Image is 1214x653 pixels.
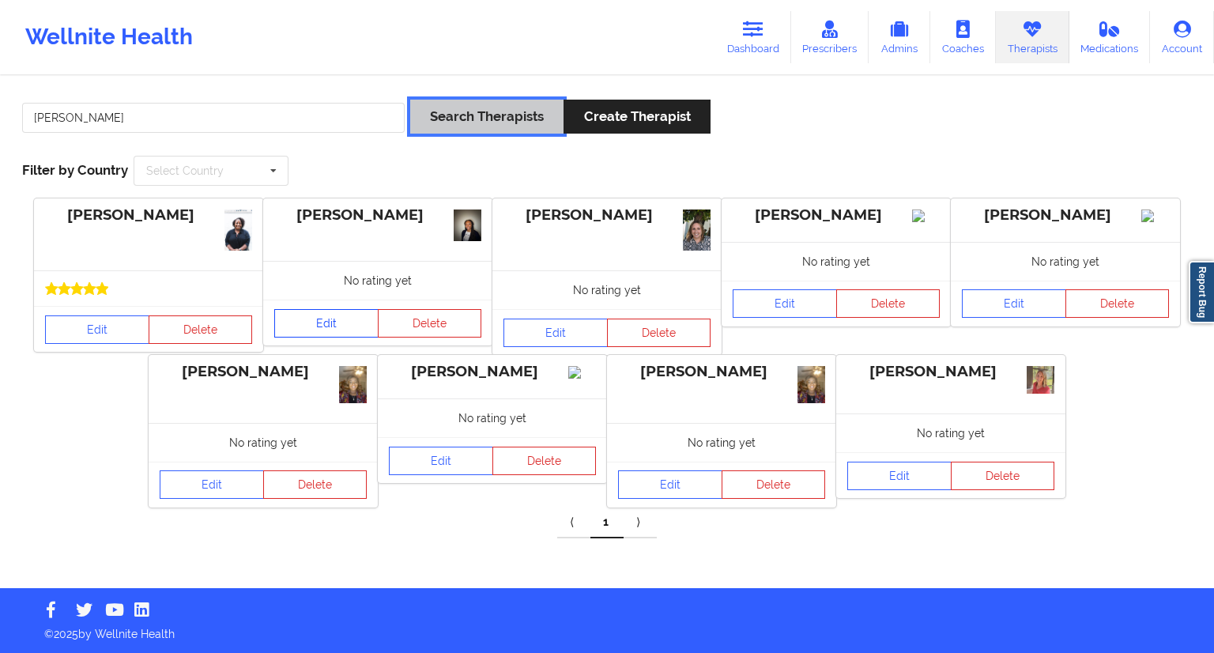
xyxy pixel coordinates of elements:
div: [PERSON_NAME] [733,206,940,225]
a: Edit [274,309,379,338]
div: [PERSON_NAME] [618,363,825,381]
div: No rating yet [492,270,722,309]
a: Edit [847,462,952,490]
img: IMG_8119.jpeg [797,366,825,403]
img: IMG_8119.jpeg [339,366,367,403]
a: Edit [503,319,608,347]
button: Search Therapists [410,100,564,134]
div: No rating yet [836,413,1065,452]
button: Create Therapist [564,100,710,134]
div: No rating yet [149,423,378,462]
a: Medications [1069,11,1151,63]
a: Edit [962,289,1066,318]
button: Delete [263,470,368,499]
img: d92deb5c-4562-4669-b3c4-592be77f0b0fIMG_20221020_132330_814.jpg [1027,366,1054,394]
span: Filter by Country [22,162,128,178]
a: Dashboard [715,11,791,63]
div: [PERSON_NAME] [45,206,252,225]
div: [PERSON_NAME] [160,363,367,381]
button: Delete [492,447,597,475]
a: Coaches [930,11,996,63]
div: No rating yet [607,423,836,462]
img: 8341432d-b962-4404-bc59-ef9c39826e5b_TS-11.jpg [224,209,252,251]
a: Edit [45,315,149,344]
a: Previous item [557,507,590,538]
a: 1 [590,507,624,538]
a: Admins [869,11,930,63]
div: No rating yet [722,242,951,281]
p: © 2025 by Wellnite Health [33,615,1181,642]
a: Prescribers [791,11,869,63]
img: 1990a533-e3d9-410a-8bfd-430d0f4c4c10AlishaM_Picture.jpg [683,209,711,251]
img: Image%2Fplaceholer-image.png [1141,209,1169,222]
a: Edit [389,447,493,475]
img: Image%2Fplaceholer-image.png [568,366,596,379]
div: [PERSON_NAME] [389,363,596,381]
a: Next item [624,507,657,538]
div: [PERSON_NAME] [503,206,711,225]
a: Therapists [996,11,1069,63]
a: Account [1150,11,1214,63]
button: Delete [836,289,941,318]
img: Image%2Fplaceholer-image.png [912,209,940,222]
div: [PERSON_NAME] [274,206,481,225]
div: Pagination Navigation [557,507,657,538]
img: IMG_1644.jpeg [454,209,481,241]
div: [PERSON_NAME] [962,206,1169,225]
button: Delete [149,315,253,344]
div: No rating yet [951,242,1180,281]
button: Delete [951,462,1055,490]
a: Report Bug [1189,261,1214,323]
div: [PERSON_NAME] [847,363,1054,381]
button: Delete [378,309,482,338]
a: Edit [618,470,722,499]
button: Delete [607,319,711,347]
a: Edit [733,289,837,318]
div: No rating yet [263,261,492,300]
button: Delete [722,470,826,499]
a: Edit [160,470,264,499]
input: Search Keywords [22,103,405,133]
div: No rating yet [378,398,607,437]
button: Delete [1065,289,1170,318]
div: Select Country [146,165,224,176]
